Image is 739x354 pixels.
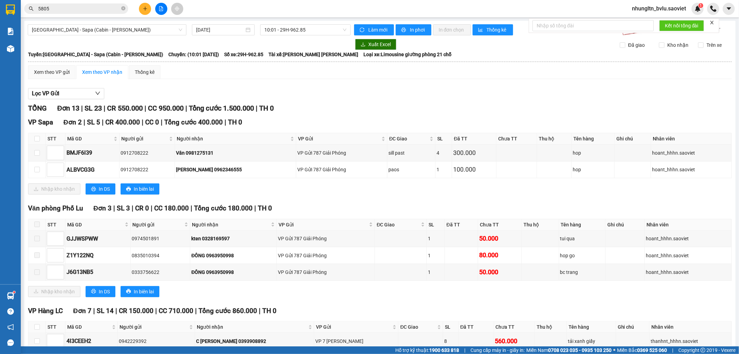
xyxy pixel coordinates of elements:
span: file-add [159,6,164,11]
span: Loại xe: Limousine giường phòng 21 chỗ [363,51,451,58]
span: VP Gửi [279,221,368,228]
div: paos [388,166,434,173]
div: Thống kê [135,68,155,76]
div: 1 [428,268,443,276]
img: phone-icon [710,6,716,12]
div: 4 [437,149,451,157]
th: Chưa TT [478,219,522,231]
span: Trên xe [704,41,724,49]
span: Đơn 7 [73,307,91,315]
button: caret-down [723,3,735,15]
span: question-circle [7,308,14,315]
span: Cung cấp máy in - giấy in: [470,346,525,354]
div: Z1Y122NQ [67,251,129,260]
span: ĐC Giao [377,221,420,228]
th: Ghi chú [606,219,645,231]
span: TỔNG [28,104,47,112]
span: Mã GD [67,221,123,228]
button: downloadNhập kho nhận [28,286,80,297]
div: ALBVCG3G [67,165,118,174]
span: nhungltn_bvlu.saoviet [626,4,692,13]
div: hoant_hhhn.saoviet [652,166,730,173]
span: In DS [99,288,110,295]
button: Lọc VP Gửi [28,88,104,99]
td: 4I3CEEH2 [65,333,118,349]
span: SL 5 [87,118,100,126]
span: Văn phòng Phố Lu [28,204,83,212]
span: Hỗ trợ kỹ thuật: [395,346,459,354]
th: Thu hộ [535,321,567,333]
span: | [132,204,133,212]
button: printerIn DS [86,183,115,195]
button: Kết nối tổng đài [659,20,704,31]
span: | [254,204,256,212]
input: 12/08/2025 [196,26,244,34]
span: Tổng cước 1.500.000 [189,104,254,112]
span: | [191,204,192,212]
th: Đã TT [445,219,478,231]
h1: Giao dọc đường [36,40,128,88]
span: | [185,104,187,112]
span: VP Sapa [28,118,53,126]
button: printerIn phơi [396,24,431,35]
input: Tìm tên, số ĐT hoặc mã đơn [38,5,120,12]
sup: 1 [698,3,703,8]
span: down [95,90,100,96]
span: | [81,104,83,112]
span: | [256,104,257,112]
td: BMJF6I39 [65,145,120,161]
div: ĐÔNG 0963950998 [191,252,275,259]
th: Tên hàng [572,133,615,145]
th: Đã TT [452,133,496,145]
div: 0912708222 [121,149,174,157]
th: Nhân viên [645,219,732,231]
span: | [195,307,197,315]
span: Thống kê [487,26,508,34]
div: bc trang [560,268,604,276]
span: Người gửi [120,323,187,331]
div: VP Gửi 787 Giải Phóng [278,252,374,259]
span: | [115,307,117,315]
button: aim [171,3,183,15]
span: message [7,339,14,346]
img: warehouse-icon [7,292,14,300]
td: VP Gửi 787 Giải Phóng [296,145,387,161]
div: J6G13NB5 [67,268,129,276]
div: 8 [444,337,457,345]
th: STT [46,133,65,145]
span: Tổng cước 400.000 [164,118,223,126]
th: STT [46,219,65,231]
b: Tuyến: [GEOGRAPHIC_DATA] - Sapa (Cabin - [PERSON_NAME]) [28,52,163,57]
td: VP Gửi 787 Giải Phóng [277,247,375,264]
span: Đã giao [625,41,648,49]
span: Người gửi [121,135,168,143]
div: hop go [560,252,604,259]
div: tui qua [560,235,604,242]
h2: PIJA6946 [4,40,56,52]
button: downloadXuất Excel [355,39,396,50]
span: Hà Nội - Sapa (Cabin - Thăng Long) [32,25,182,35]
div: hoant_hhhn.saoviet [646,235,730,242]
span: Kết nối tổng đài [665,22,698,29]
span: CC 710.000 [159,307,193,315]
span: Đơn 2 [63,118,82,126]
span: 1 [700,3,702,8]
button: In đơn chọn [433,24,471,35]
span: Tài xế: [PERSON_NAME] [PERSON_NAME] [269,51,358,58]
button: printerIn DS [86,286,115,297]
div: VP Gửi 787 Giải Phóng [297,149,386,157]
div: 50.000 [479,234,520,243]
b: Sao Việt [42,16,85,28]
td: VP 7 Phạm Văn Đồng [314,333,399,349]
div: hoant_hhhn.saoviet [652,149,730,157]
span: | [104,104,105,112]
span: Xuất Excel [368,41,391,48]
strong: 0369 525 060 [637,347,667,353]
span: Người gửi [132,221,183,228]
div: 0333756622 [132,268,189,276]
td: VP Gửi 787 Giải Phóng [277,264,375,280]
th: SL [436,133,452,145]
div: tải xanh giấy [568,337,615,345]
strong: 1900 633 818 [429,347,459,353]
button: bar-chartThống kê [473,24,513,35]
